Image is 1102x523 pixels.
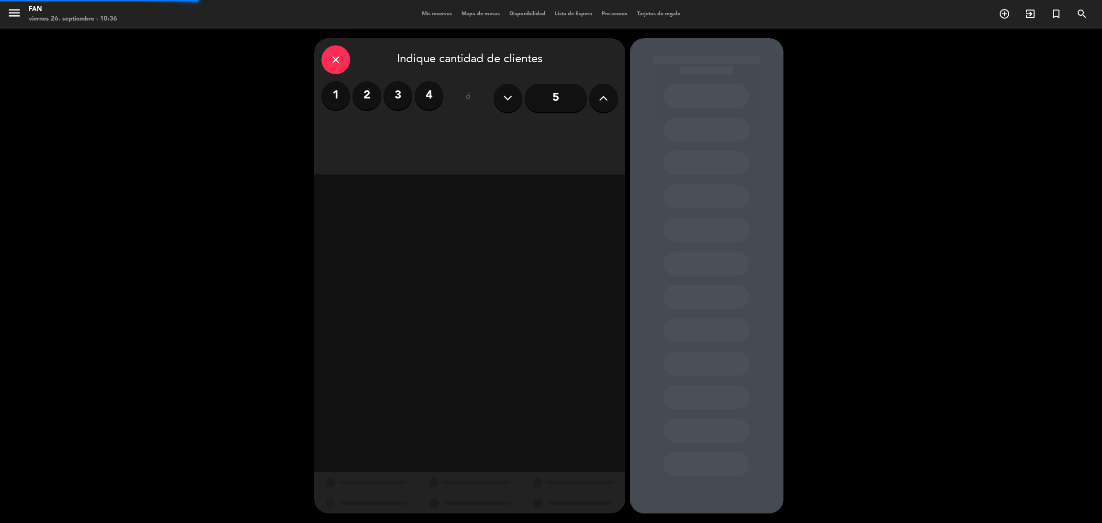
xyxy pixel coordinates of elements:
[330,54,342,65] i: close
[1076,8,1088,20] i: search
[632,11,685,17] span: Tarjetas de regalo
[7,6,22,20] i: menu
[415,81,443,110] label: 4
[321,81,350,110] label: 1
[597,11,632,17] span: Pre-acceso
[1025,8,1036,20] i: exit_to_app
[550,11,597,17] span: Lista de Espera
[417,11,457,17] span: Mis reservas
[505,11,550,17] span: Disponibilidad
[29,14,117,24] div: viernes 26. septiembre - 10:36
[7,6,22,23] button: menu
[999,8,1010,20] i: add_circle_outline
[457,11,505,17] span: Mapa de mesas
[453,81,484,115] div: ó
[384,81,412,110] label: 3
[321,45,618,74] div: Indique cantidad de clientes
[29,5,117,14] div: Fan
[353,81,381,110] label: 2
[1050,8,1062,20] i: turned_in_not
